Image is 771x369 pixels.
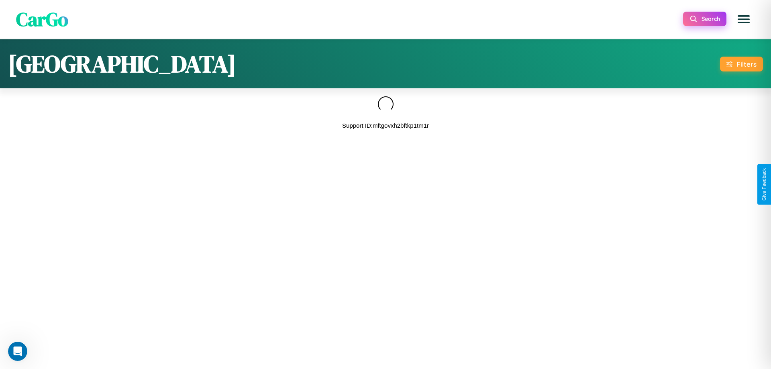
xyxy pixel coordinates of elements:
span: Search [702,15,720,22]
div: Give Feedback [761,168,767,201]
p: Support ID: mftgovxh2bftkp1tm1r [342,120,429,131]
button: Search [683,12,726,26]
button: Open menu [732,8,755,31]
span: CarGo [16,6,68,33]
button: Filters [720,57,763,71]
iframe: Intercom live chat [8,342,27,361]
h1: [GEOGRAPHIC_DATA] [8,47,236,80]
div: Filters [736,60,757,68]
